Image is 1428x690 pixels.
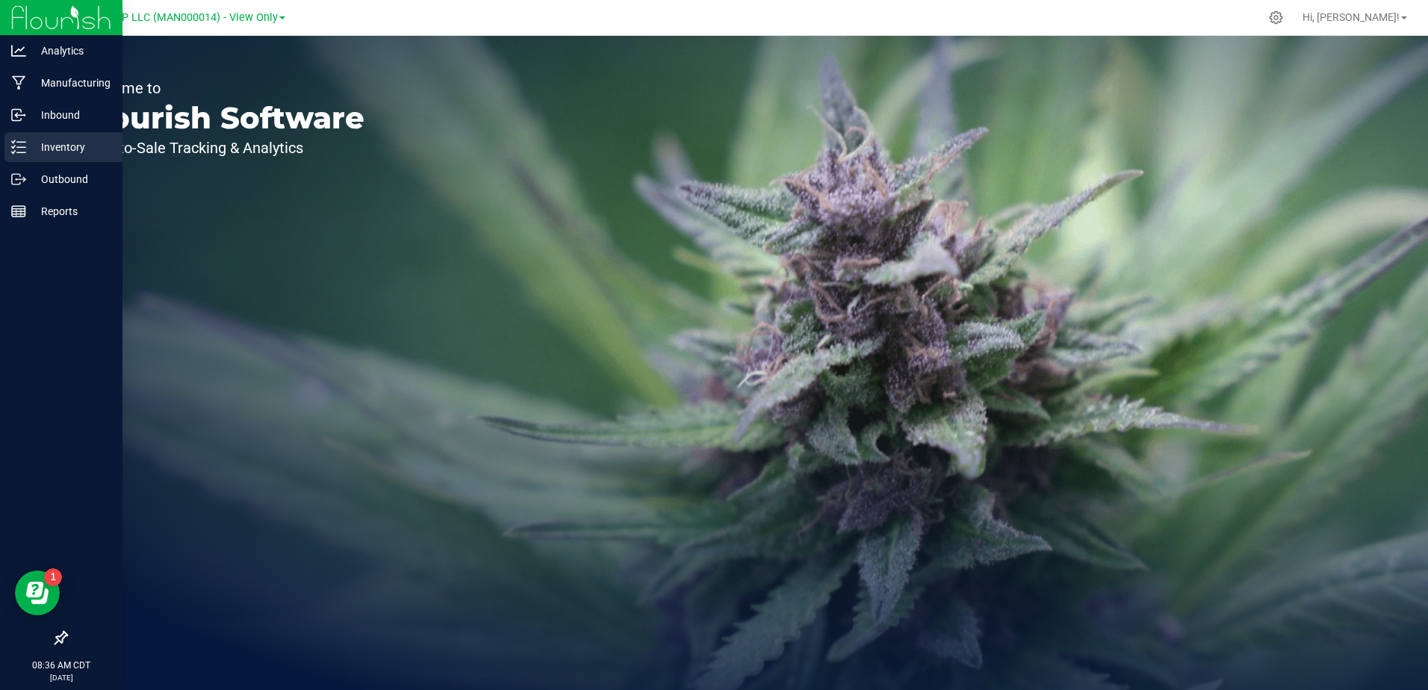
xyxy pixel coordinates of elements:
[26,42,116,60] p: Analytics
[26,170,116,188] p: Outbound
[11,140,26,155] inline-svg: Inventory
[26,106,116,124] p: Inbound
[81,103,364,133] p: Flourish Software
[11,172,26,187] inline-svg: Outbound
[1303,11,1400,23] span: Hi, [PERSON_NAME]!
[26,74,116,92] p: Manufacturing
[11,43,26,58] inline-svg: Analytics
[26,202,116,220] p: Reports
[11,204,26,219] inline-svg: Reports
[7,672,116,683] p: [DATE]
[11,75,26,90] inline-svg: Manufacturing
[81,81,364,96] p: Welcome to
[11,108,26,122] inline-svg: Inbound
[7,659,116,672] p: 08:36 AM CDT
[44,568,62,586] iframe: Resource center unread badge
[43,11,278,24] span: Heya Excello MIP LLC (MAN000014) - View Only
[1267,10,1285,25] div: Manage settings
[26,138,116,156] p: Inventory
[81,140,364,155] p: Seed-to-Sale Tracking & Analytics
[15,571,60,615] iframe: Resource center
